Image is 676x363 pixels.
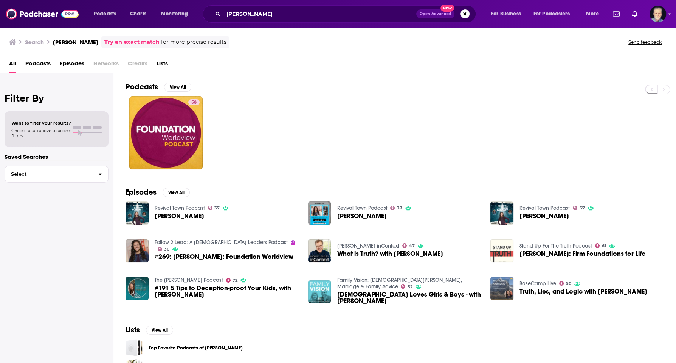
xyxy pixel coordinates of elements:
[308,280,331,303] img: God Loves Girls & Boys - with Elizabeth Urbanowicz
[155,213,204,219] span: [PERSON_NAME]
[337,243,399,249] a: Michael Easley inContext
[233,279,237,282] span: 72
[5,93,109,104] h2: Filter By
[409,244,415,248] span: 47
[126,188,157,197] h2: Episodes
[629,8,640,20] a: Show notifications dropdown
[519,288,647,295] span: Truth, Lies, and Logic with [PERSON_NAME]
[650,6,666,22] button: Show profile menu
[9,57,16,73] span: All
[25,38,44,46] h3: Search
[155,254,293,260] span: #269: [PERSON_NAME]: Foundation Worldview
[580,206,585,210] span: 37
[308,239,331,262] img: What is Truth? with Elizabeth Urbanowicz
[164,248,169,251] span: 36
[155,254,293,260] a: #269: Elizabeth Urbanowicz: Foundation Worldview
[126,239,149,262] img: #269: Elizabeth Urbanowicz: Foundation Worldview
[337,251,443,257] a: What is Truth? with Elizabeth Urbanowicz
[5,153,109,160] p: Saved Searches
[397,206,402,210] span: 37
[60,57,84,73] a: Episodes
[519,243,592,249] a: Stand Up For The Truth Podcast
[337,291,481,304] a: God Loves Girls & Boys - with Elizabeth Urbanowicz
[161,38,226,46] span: for more precise results
[25,57,51,73] a: Podcasts
[155,277,223,283] a: The Alisa Childers Podcast
[650,6,666,22] img: User Profile
[155,239,288,246] a: Follow 2 Lead: A Christian Leaders Podcast
[519,213,569,219] span: [PERSON_NAME]
[126,82,191,92] a: PodcastsView All
[337,213,386,219] span: [PERSON_NAME]
[126,277,149,300] img: #191 5 Tips to Deception-proof Your Kids, with Elizabeth Urbanowicz
[491,9,521,19] span: For Business
[188,99,200,105] a: 58
[126,339,143,356] a: Top Favorite Podcasts of Elezabeth Chevalier
[337,277,462,290] a: Family Vision: Christian Parenting, Marriage & Family Advice
[486,8,530,20] button: open menu
[519,288,647,295] a: Truth, Lies, and Logic with Elizabeth Urbanowicz
[155,213,204,219] a: ELIZABETH URBANOWICZ
[214,206,220,210] span: 37
[155,285,299,298] span: #191 5 Tips to Deception-proof Your Kids, with [PERSON_NAME]
[53,38,98,46] h3: [PERSON_NAME]
[11,120,71,126] span: Want to filter your results?
[149,344,243,352] a: Top Favorite Podcasts of [PERSON_NAME]
[94,9,116,19] span: Podcasts
[93,57,119,73] span: Networks
[610,8,623,20] a: Show notifications dropdown
[126,325,140,335] h2: Lists
[5,172,92,177] span: Select
[208,206,220,210] a: 37
[6,7,79,21] a: Podchaser - Follow, Share and Rate Podcasts
[337,213,386,219] a: ELIZABETH URBANOWICZ
[130,9,146,19] span: Charts
[519,280,556,287] a: BaseCamp Live
[595,243,606,248] a: 61
[586,9,599,19] span: More
[626,39,664,45] button: Send feedback
[129,96,203,169] a: 58
[420,12,451,16] span: Open Advanced
[650,6,666,22] span: Logged in as JonesLiterary
[573,206,585,210] a: 37
[440,5,454,12] span: New
[308,201,331,225] img: ELIZABETH URBANOWICZ
[519,251,645,257] a: Elizabeth Urbanowicz: Firm Foundations for Life
[401,284,412,289] a: 52
[490,277,513,300] img: Truth, Lies, and Logic with Elizabeth Urbanowicz
[164,83,191,92] button: View All
[157,57,168,73] a: Lists
[533,9,570,19] span: For Podcasters
[126,82,158,92] h2: Podcasts
[337,205,387,211] a: Revival Town Podcast
[602,244,606,248] span: 61
[337,251,443,257] span: What is Truth? with [PERSON_NAME]
[519,213,569,219] a: ELIZABETH URBANOWICZ
[559,281,571,286] a: 50
[156,8,198,20] button: open menu
[519,205,570,211] a: Revival Town Podcast
[408,285,412,289] span: 52
[161,9,188,19] span: Monitoring
[402,243,415,248] a: 47
[5,166,109,183] button: Select
[104,38,160,46] a: Try an exact match
[490,239,513,262] img: Elizabeth Urbanowicz: Firm Foundations for Life
[566,282,571,285] span: 50
[126,201,149,225] img: ELIZABETH URBANOWICZ
[519,251,645,257] span: [PERSON_NAME]: Firm Foundations for Life
[191,99,197,106] span: 58
[226,278,238,283] a: 72
[155,285,299,298] a: #191 5 Tips to Deception-proof Your Kids, with Elizabeth Urbanowicz
[223,8,416,20] input: Search podcasts, credits, & more...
